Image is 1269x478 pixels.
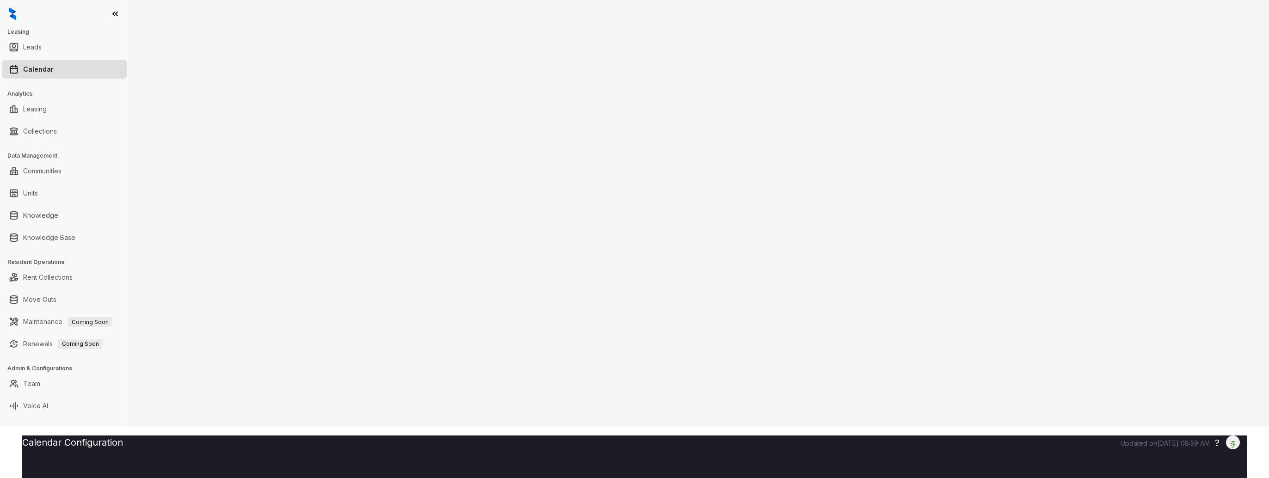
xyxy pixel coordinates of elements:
[23,100,47,118] a: Leasing
[2,228,127,247] li: Knowledge Base
[23,122,57,141] a: Collections
[1215,436,1220,450] button: ?
[2,313,127,331] li: Maintenance
[23,335,103,353] a: RenewalsComing Soon
[1226,438,1239,447] img: UserAvatar
[2,206,127,225] li: Knowledge
[23,374,40,393] a: Team
[7,28,129,36] h3: Leasing
[2,268,127,287] li: Rent Collections
[1121,439,1210,448] p: Updated on [DATE] 08:59 AM
[58,339,103,349] span: Coming Soon
[22,435,1247,449] div: Calendar Configuration
[23,290,56,309] a: Move Outs
[7,152,129,160] h3: Data Management
[23,184,38,202] a: Units
[23,228,75,247] a: Knowledge Base
[23,38,42,56] a: Leads
[7,258,129,266] h3: Resident Operations
[68,317,112,327] span: Coming Soon
[23,162,62,180] a: Communities
[2,122,127,141] li: Collections
[2,374,127,393] li: Team
[2,100,127,118] li: Leasing
[2,60,127,79] li: Calendar
[2,335,127,353] li: Renewals
[2,162,127,180] li: Communities
[2,397,127,415] li: Voice AI
[2,38,127,56] li: Leads
[7,364,129,373] h3: Admin & Configurations
[23,268,73,287] a: Rent Collections
[7,90,129,98] h3: Analytics
[2,290,127,309] li: Move Outs
[2,184,127,202] li: Units
[9,7,16,20] img: logo
[23,206,58,225] a: Knowledge
[23,397,48,415] a: Voice AI
[23,60,54,79] a: Calendar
